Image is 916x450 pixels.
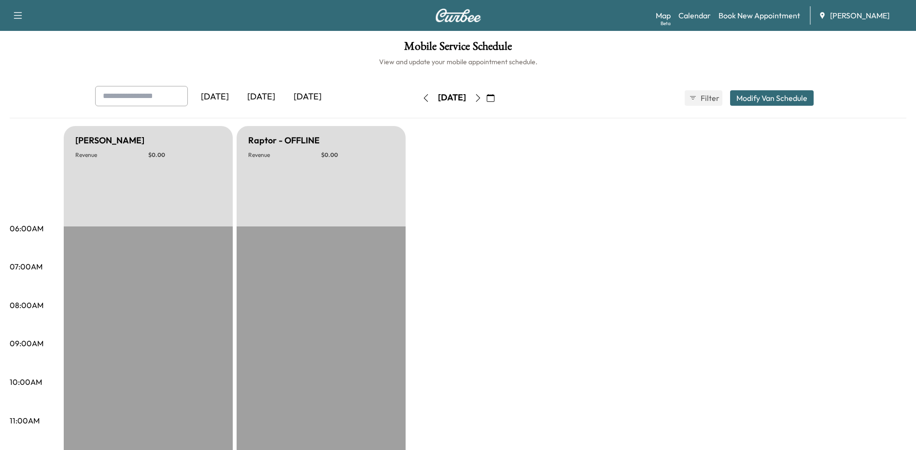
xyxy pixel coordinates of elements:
div: [DATE] [192,86,238,108]
p: 09:00AM [10,337,43,349]
p: 10:00AM [10,376,42,388]
a: Book New Appointment [719,10,800,21]
span: Filter [701,92,718,104]
p: $ 0.00 [321,151,394,159]
h6: View and update your mobile appointment schedule. [10,57,906,67]
div: Beta [661,20,671,27]
span: [PERSON_NAME] [830,10,889,21]
p: Revenue [248,151,321,159]
h5: [PERSON_NAME] [75,134,144,147]
a: MapBeta [656,10,671,21]
div: [DATE] [238,86,284,108]
button: Modify Van Schedule [730,90,814,106]
h1: Mobile Service Schedule [10,41,906,57]
p: $ 0.00 [148,151,221,159]
p: 07:00AM [10,261,42,272]
p: 06:00AM [10,223,43,234]
h5: Raptor - OFFLINE [248,134,320,147]
p: 11:00AM [10,415,40,426]
div: [DATE] [438,92,466,104]
img: Curbee Logo [435,9,481,22]
p: Revenue [75,151,148,159]
div: [DATE] [284,86,331,108]
a: Calendar [678,10,711,21]
button: Filter [685,90,722,106]
p: 08:00AM [10,299,43,311]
